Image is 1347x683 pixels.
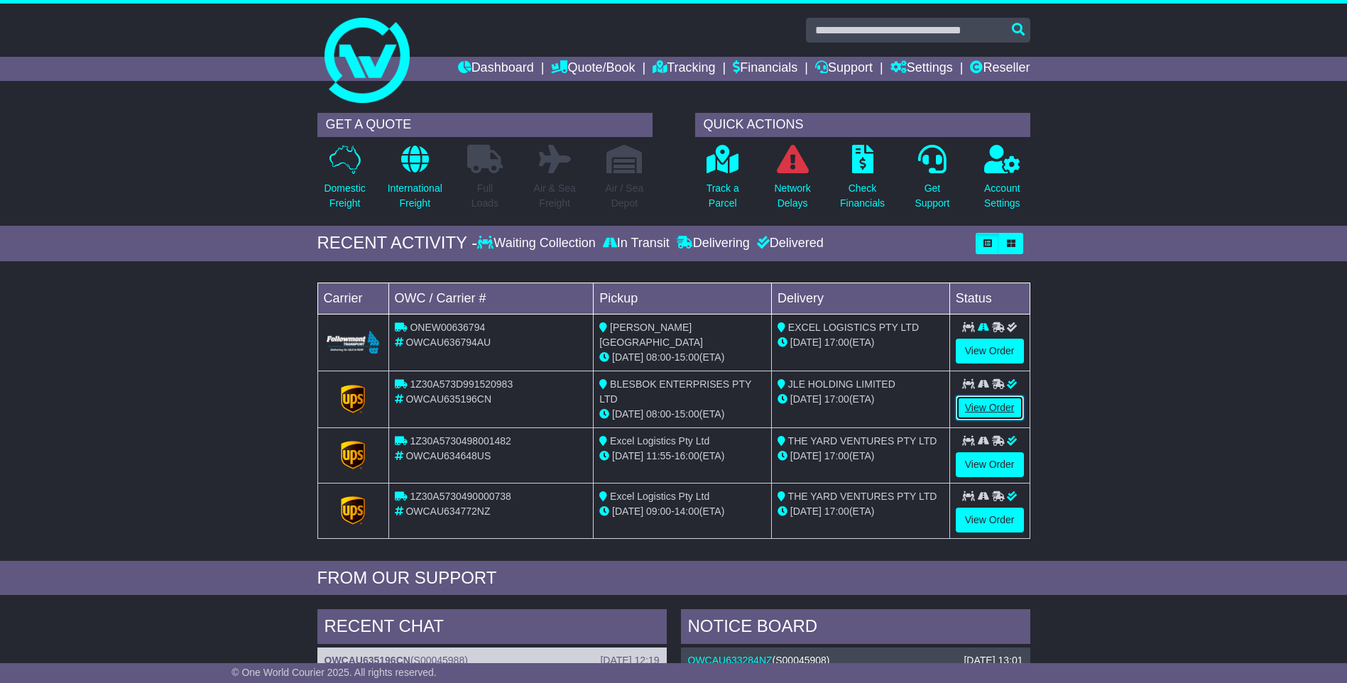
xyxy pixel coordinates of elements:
[970,57,1030,81] a: Reseller
[410,435,511,447] span: 1Z30A5730498001482
[774,181,810,211] p: Network Delays
[790,337,822,348] span: [DATE]
[964,655,1022,667] div: [DATE] 13:01
[410,322,485,333] span: ONEW00636794
[231,667,437,678] span: © One World Courier 2025. All rights reserved.
[610,435,709,447] span: Excel Logistics Pty Ltd
[458,57,534,81] a: Dashboard
[824,393,849,405] span: 17:00
[790,393,822,405] span: [DATE]
[675,408,699,420] span: 15:00
[840,181,885,211] p: Check Financials
[534,181,576,211] p: Air & Sea Freight
[914,144,950,219] a: GetSupport
[788,491,937,502] span: THE YARD VENTURES PTY LTD
[788,322,919,333] span: EXCEL LOGISTICS PTY LTD
[646,506,671,517] span: 09:00
[325,655,660,667] div: ( )
[405,450,491,461] span: OWCAU634648US
[341,385,365,413] img: GetCarrierServiceLogo
[327,331,380,354] img: Followmont_Transport.png
[551,57,635,81] a: Quote/Book
[612,506,643,517] span: [DATE]
[612,351,643,363] span: [DATE]
[778,504,944,519] div: (ETA)
[984,181,1020,211] p: Account Settings
[890,57,953,81] a: Settings
[599,322,703,348] span: [PERSON_NAME] [GEOGRAPHIC_DATA]
[773,144,811,219] a: NetworkDelays
[956,508,1024,532] a: View Order
[753,236,824,251] div: Delivered
[824,506,849,517] span: 17:00
[956,339,1024,364] a: View Order
[405,337,491,348] span: OWCAU636794AU
[599,378,751,405] span: BLESBOK ENTERPRISES PTY LTD
[983,144,1021,219] a: AccountSettings
[646,408,671,420] span: 08:00
[675,351,699,363] span: 15:00
[675,450,699,461] span: 16:00
[778,392,944,407] div: (ETA)
[600,655,659,667] div: [DATE] 12:19
[790,450,822,461] span: [DATE]
[688,655,773,666] a: OWCAU633284NZ
[675,506,699,517] span: 14:00
[788,378,895,390] span: JLE HOLDING LIMITED
[599,449,765,464] div: - (ETA)
[681,609,1030,648] div: NOTICE BOARD
[599,350,765,365] div: - (ETA)
[317,609,667,648] div: RECENT CHAT
[467,181,503,211] p: Full Loads
[606,181,644,211] p: Air / Sea Depot
[325,655,410,666] a: OWCAU635196CN
[317,233,478,253] div: RECENT ACTIVITY -
[771,283,949,314] td: Delivery
[410,491,511,502] span: 1Z30A5730490000738
[949,283,1030,314] td: Status
[610,491,709,502] span: Excel Logistics Pty Ltd
[646,351,671,363] span: 08:00
[317,283,388,314] td: Carrier
[388,283,594,314] td: OWC / Carrier #
[673,236,753,251] div: Delivering
[599,407,765,422] div: - (ETA)
[788,435,937,447] span: THE YARD VENTURES PTY LTD
[956,395,1024,420] a: View Order
[815,57,873,81] a: Support
[707,181,739,211] p: Track a Parcel
[915,181,949,211] p: Get Support
[594,283,772,314] td: Pickup
[688,655,1023,667] div: ( )
[733,57,797,81] a: Financials
[839,144,885,219] a: CheckFinancials
[387,144,443,219] a: InternationalFreight
[477,236,599,251] div: Waiting Collection
[324,181,365,211] p: Domestic Freight
[323,144,366,219] a: DomesticFreight
[599,236,673,251] div: In Transit
[824,337,849,348] span: 17:00
[317,568,1030,589] div: FROM OUR SUPPORT
[706,144,740,219] a: Track aParcel
[775,655,827,666] span: S00045908
[778,449,944,464] div: (ETA)
[824,450,849,461] span: 17:00
[341,441,365,469] img: GetCarrierServiceLogo
[405,393,491,405] span: OWCAU635196CN
[317,113,653,137] div: GET A QUOTE
[405,506,490,517] span: OWCAU634772NZ
[695,113,1030,137] div: QUICK ACTIONS
[612,450,643,461] span: [DATE]
[341,496,365,525] img: GetCarrierServiceLogo
[414,655,465,666] span: S00045988
[653,57,715,81] a: Tracking
[599,504,765,519] div: - (ETA)
[410,378,513,390] span: 1Z30A573D991520983
[956,452,1024,477] a: View Order
[612,408,643,420] span: [DATE]
[778,335,944,350] div: (ETA)
[790,506,822,517] span: [DATE]
[646,450,671,461] span: 11:55
[388,181,442,211] p: International Freight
